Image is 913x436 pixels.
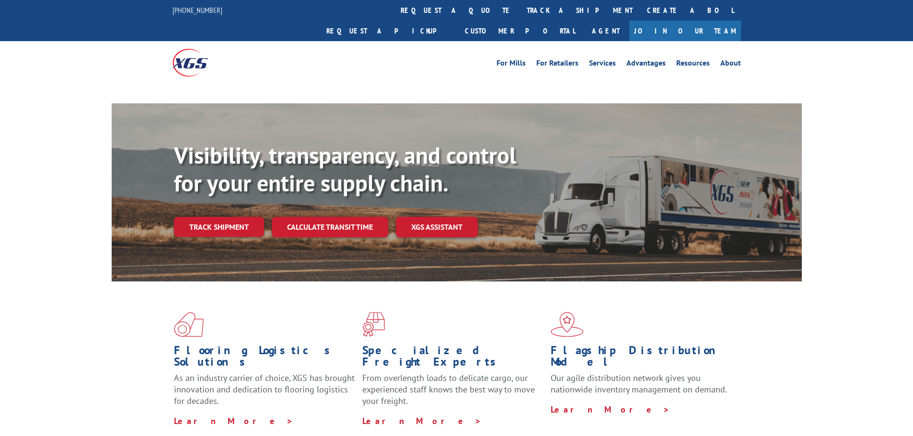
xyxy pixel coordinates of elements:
[497,59,526,70] a: For Mills
[536,59,578,70] a: For Retailers
[582,21,629,41] a: Agent
[174,140,516,198] b: Visibility, transparency, and control for your entire supply chain.
[551,345,732,372] h1: Flagship Distribution Model
[551,404,670,415] a: Learn More >
[362,415,482,426] a: Learn More >
[676,59,710,70] a: Resources
[551,312,584,337] img: xgs-icon-flagship-distribution-model-red
[362,312,385,337] img: xgs-icon-focused-on-flooring-red
[272,217,388,237] a: Calculate transit time
[362,372,543,415] p: From overlength loads to delicate cargo, our experienced staff knows the best way to move your fr...
[174,312,204,337] img: xgs-icon-total-supply-chain-intelligence-red
[396,217,478,237] a: XGS ASSISTANT
[626,59,666,70] a: Advantages
[174,217,264,237] a: Track shipment
[551,372,727,395] span: Our agile distribution network gives you nationwide inventory management on demand.
[458,21,582,41] a: Customer Portal
[174,372,355,406] span: As an industry carrier of choice, XGS has brought innovation and dedication to flooring logistics...
[319,21,458,41] a: Request a pickup
[173,5,222,15] a: [PHONE_NUMBER]
[174,345,355,372] h1: Flooring Logistics Solutions
[362,345,543,372] h1: Specialized Freight Experts
[629,21,741,41] a: Join Our Team
[720,59,741,70] a: About
[589,59,616,70] a: Services
[174,415,293,426] a: Learn More >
